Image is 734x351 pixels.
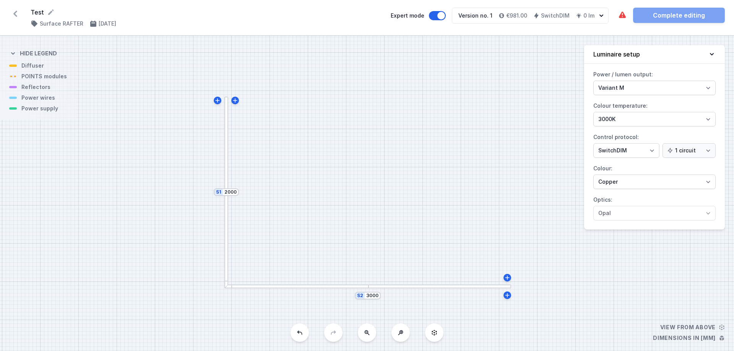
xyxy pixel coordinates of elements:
button: Luminaire setup [584,45,725,64]
button: Expert mode [429,11,446,20]
h4: 0 lm [583,12,594,19]
button: Rename project [47,8,55,16]
button: Hide legend [9,44,57,62]
select: Optics: [593,206,716,220]
select: Control protocol: [593,143,659,158]
label: Colour: [593,162,716,189]
label: Optics: [593,194,716,220]
label: Control protocol: [593,131,716,158]
h4: €981.00 [506,12,527,19]
select: Colour: [593,175,716,189]
h4: Hide legend [20,50,57,57]
h4: SwitchDIM [541,12,570,19]
div: Version no. 1 [458,12,492,19]
label: Colour temperature: [593,100,716,126]
label: Expert mode [391,11,446,20]
h4: [DATE] [99,20,116,27]
input: Dimension [mm] [224,189,237,195]
label: Power / lumen output: [593,68,716,95]
form: Test [31,8,382,17]
select: Control protocol: [663,143,716,158]
button: Version no. 1€981.00SwitchDIM0 lm [452,8,609,24]
select: Colour temperature: [593,112,716,126]
h4: Luminaire setup [593,50,640,59]
h4: Surface RAFTER [40,20,83,27]
select: Power / lumen output: [593,81,716,95]
input: Dimension [mm] [366,293,378,299]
